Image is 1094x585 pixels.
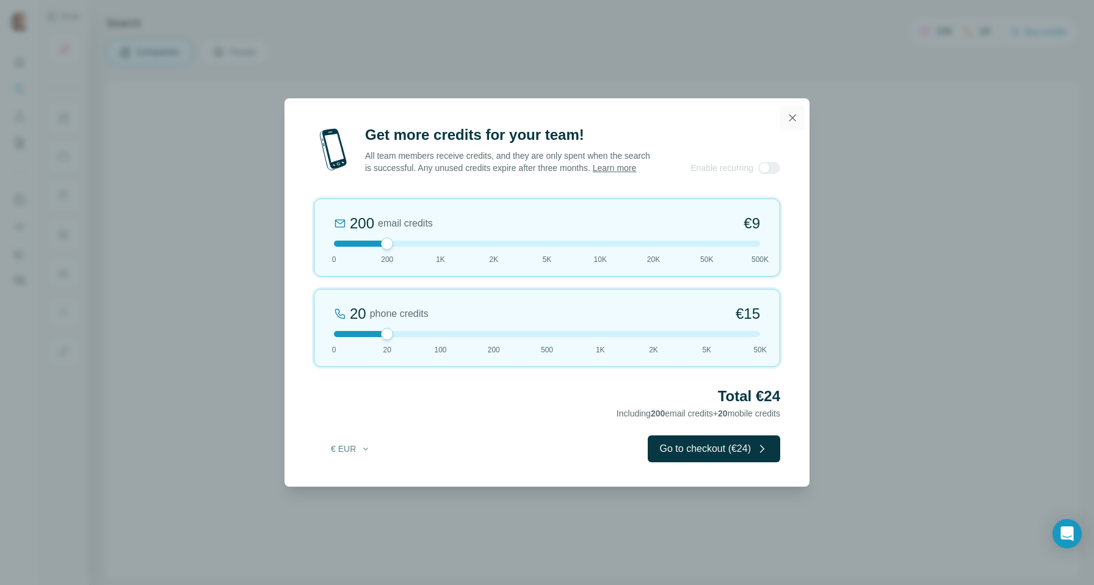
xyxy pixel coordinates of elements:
[381,254,393,265] span: 200
[753,344,766,355] span: 50K
[350,304,366,324] div: 20
[383,344,391,355] span: 20
[365,150,651,174] p: All team members receive credits, and they are only spent when the search is successful. Any unus...
[690,162,753,174] span: Enable recurring
[314,387,780,406] h2: Total €24
[647,254,660,265] span: 20K
[736,304,760,324] span: €15
[702,344,711,355] span: 5K
[617,409,780,418] span: Including email credits + mobile credits
[322,438,379,460] button: € EUR
[378,216,433,231] span: email credits
[718,409,728,418] span: 20
[1052,519,1082,548] div: Open Intercom Messenger
[541,344,553,355] span: 500
[744,214,760,233] span: €9
[370,307,429,321] span: phone credits
[350,214,374,233] div: 200
[648,435,780,462] button: Go to checkout (€24)
[488,344,500,355] span: 200
[434,344,446,355] span: 100
[332,254,336,265] span: 0
[596,344,605,355] span: 1K
[593,163,637,173] a: Learn more
[436,254,445,265] span: 1K
[489,254,498,265] span: 2K
[649,344,658,355] span: 2K
[700,254,713,265] span: 50K
[594,254,607,265] span: 10K
[651,409,665,418] span: 200
[752,254,769,265] span: 500K
[543,254,552,265] span: 5K
[314,125,353,174] img: mobile-phone
[332,344,336,355] span: 0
